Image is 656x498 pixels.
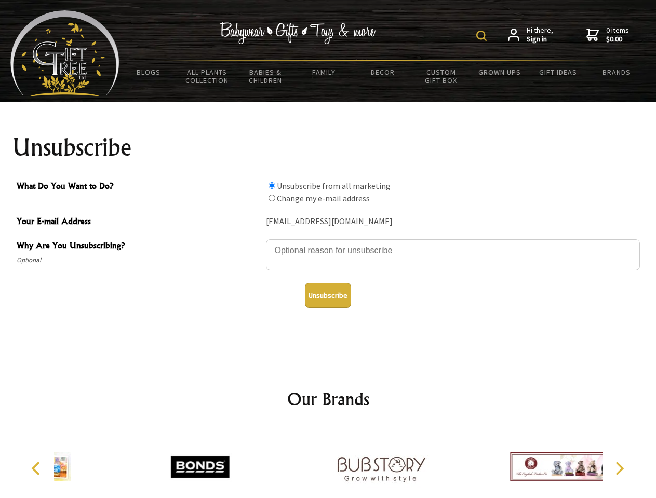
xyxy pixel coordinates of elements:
[17,254,261,267] span: Optional
[17,215,261,230] span: Your E-mail Address
[236,61,295,91] a: Babies & Children
[12,135,644,160] h1: Unsubscribe
[17,179,261,195] span: What Do You Want to Do?
[606,25,629,44] span: 0 items
[269,182,275,189] input: What Do You Want to Do?
[269,195,275,201] input: What Do You Want to Do?
[119,61,178,83] a: BLOGS
[295,61,354,83] a: Family
[26,457,49,480] button: Previous
[305,283,351,308] button: Unsubscribe
[277,193,370,203] label: Change my e-mail address
[586,26,629,44] a: 0 items$0.00
[277,181,391,191] label: Unsubscribe from all marketing
[508,26,553,44] a: Hi there,Sign in
[10,10,119,96] img: Babyware - Gifts - Toys and more...
[527,35,553,44] strong: Sign in
[476,31,487,41] img: product search
[470,61,529,83] a: Grown Ups
[178,61,237,91] a: All Plants Collection
[527,26,553,44] span: Hi there,
[266,239,640,270] textarea: Why Are You Unsubscribing?
[17,239,261,254] span: Why Are You Unsubscribing?
[353,61,412,83] a: Decor
[529,61,587,83] a: Gift Ideas
[266,214,640,230] div: [EMAIL_ADDRESS][DOMAIN_NAME]
[606,35,629,44] strong: $0.00
[220,22,376,44] img: Babywear - Gifts - Toys & more
[21,386,636,411] h2: Our Brands
[587,61,646,83] a: Brands
[412,61,471,91] a: Custom Gift Box
[608,457,631,480] button: Next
